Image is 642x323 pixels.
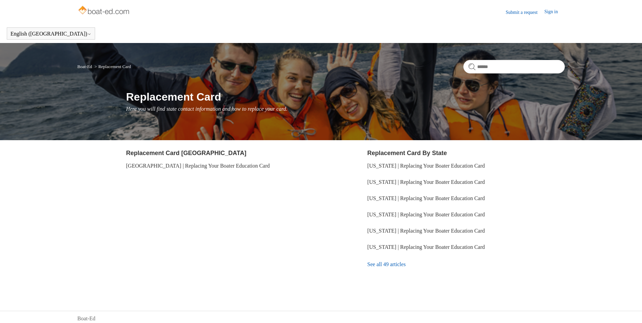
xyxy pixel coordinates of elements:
[126,89,565,105] h1: Replacement Card
[78,64,92,69] a: Boat-Ed
[367,195,485,201] a: [US_STATE] | Replacing Your Boater Education Card
[126,150,246,156] a: Replacement Card [GEOGRAPHIC_DATA]
[463,60,565,73] input: Search
[367,179,485,185] a: [US_STATE] | Replacing Your Boater Education Card
[367,150,447,156] a: Replacement Card By State
[10,31,91,37] button: English ([GEOGRAPHIC_DATA])
[93,64,131,69] li: Replacement Card
[78,64,93,69] li: Boat-Ed
[367,244,485,250] a: [US_STATE] | Replacing Your Boater Education Card
[126,105,565,113] p: Here you will find state contact information and how to replace your card.
[367,228,485,234] a: [US_STATE] | Replacing Your Boater Education Card
[78,4,131,18] img: Boat-Ed Help Center home page
[78,315,95,323] a: Boat-Ed
[367,255,564,274] a: See all 49 articles
[367,163,485,169] a: [US_STATE] | Replacing Your Boater Education Card
[598,300,637,318] div: Chat Support
[506,9,544,16] a: Submit a request
[544,8,564,16] a: Sign in
[367,212,485,217] a: [US_STATE] | Replacing Your Boater Education Card
[126,163,270,169] a: [GEOGRAPHIC_DATA] | Replacing Your Boater Education Card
